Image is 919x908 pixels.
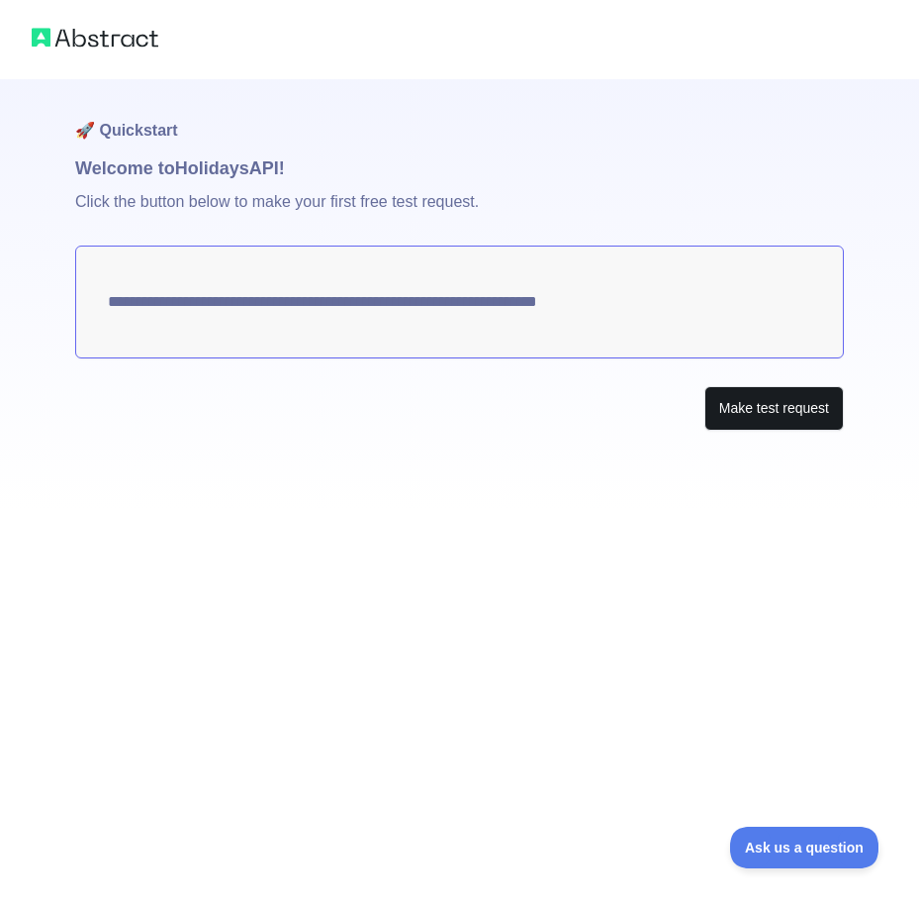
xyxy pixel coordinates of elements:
[730,827,879,868] iframe: Toggle Customer Support
[32,24,158,51] img: Abstract logo
[704,386,844,431] button: Make test request
[75,182,844,246] p: Click the button below to make your first free test request.
[75,154,844,182] h1: Welcome to Holidays API!
[75,79,844,154] h1: 🚀 Quickstart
